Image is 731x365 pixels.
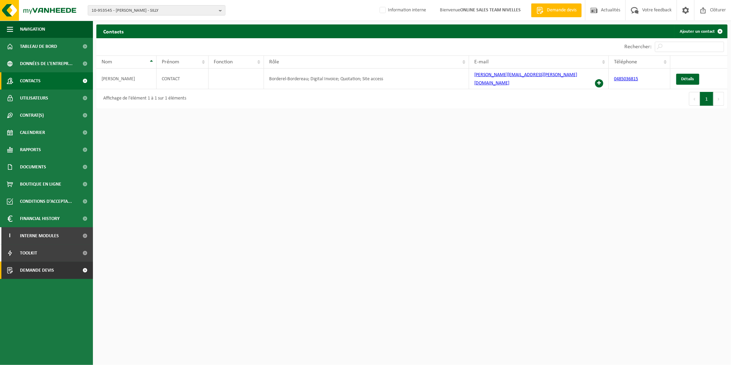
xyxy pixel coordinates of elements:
a: Détails [676,74,699,85]
button: Previous [689,92,700,106]
span: Contrat(s) [20,107,44,124]
span: Rôle [269,59,279,65]
div: Affichage de l'élément 1 à 1 sur 1 éléments [100,93,186,105]
button: Next [713,92,724,106]
a: Demande devis [531,3,582,17]
span: Interne modules [20,227,59,244]
td: CONTACT [157,69,209,89]
span: Contacts [20,72,41,90]
h2: Contacts [96,24,130,38]
a: 0485036815 [614,76,638,82]
span: 10-953545 - [PERSON_NAME] - SILLY [92,6,216,16]
span: Demande devis [20,262,54,279]
span: Conditions d'accepta... [20,193,72,210]
span: E-mail [474,59,489,65]
a: Ajouter un contact [674,24,727,38]
span: Données de l'entrepr... [20,55,73,72]
td: [PERSON_NAME] [96,69,157,89]
label: Rechercher: [624,44,651,50]
span: Demande devis [545,7,578,14]
strong: ONLINE SALES TEAM NIVELLES [460,8,521,13]
span: Téléphone [614,59,637,65]
span: Fonction [214,59,233,65]
span: I [7,227,13,244]
span: Détails [681,77,694,81]
span: Rapports [20,141,41,158]
span: Toolkit [20,244,37,262]
span: Navigation [20,21,45,38]
td: Borderel-Bordereau; Digital Invoice; Quotation; Site access [264,69,469,89]
span: Documents [20,158,46,176]
label: Information interne [378,5,426,15]
button: 1 [700,92,713,106]
span: Financial History [20,210,60,227]
a: [PERSON_NAME][EMAIL_ADDRESS][PERSON_NAME][DOMAIN_NAME] [474,72,577,86]
span: Calendrier [20,124,45,141]
span: Tableau de bord [20,38,57,55]
span: Nom [102,59,112,65]
span: Utilisateurs [20,90,48,107]
span: Boutique en ligne [20,176,61,193]
button: 10-953545 - [PERSON_NAME] - SILLY [88,5,225,15]
span: Prénom [162,59,179,65]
